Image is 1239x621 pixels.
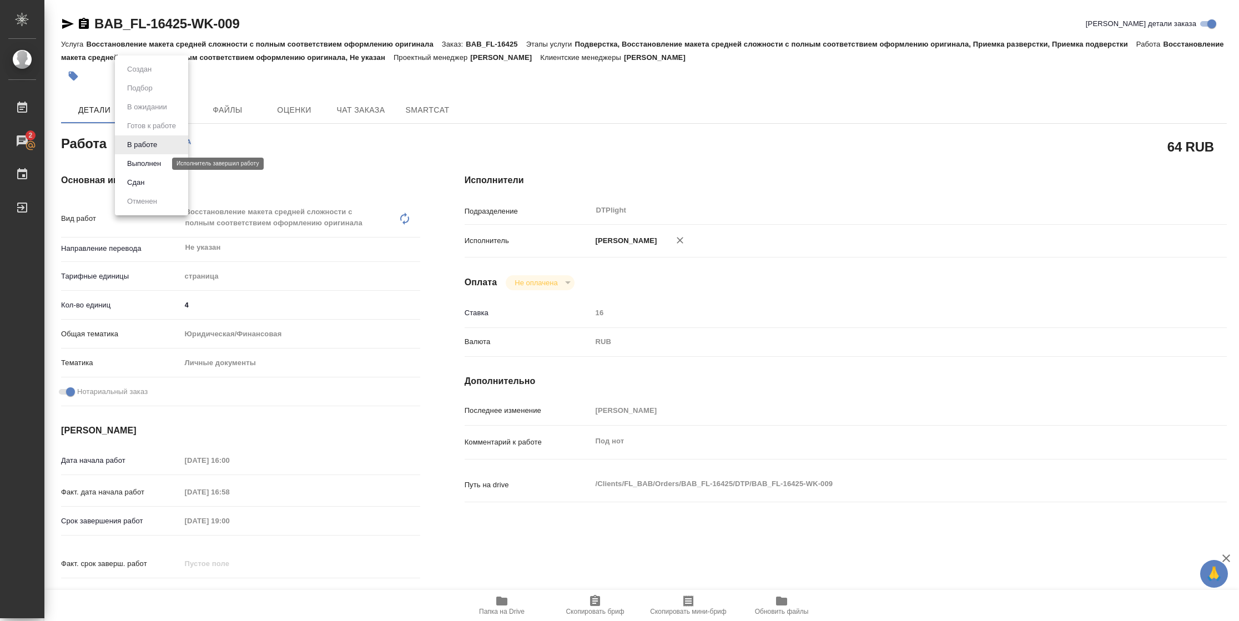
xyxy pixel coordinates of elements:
[124,120,179,132] button: Готов к работе
[124,195,160,208] button: Отменен
[124,158,164,170] button: Выполнен
[124,101,170,113] button: В ожидании
[124,139,160,151] button: В работе
[124,176,148,189] button: Сдан
[124,82,156,94] button: Подбор
[124,63,155,75] button: Создан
